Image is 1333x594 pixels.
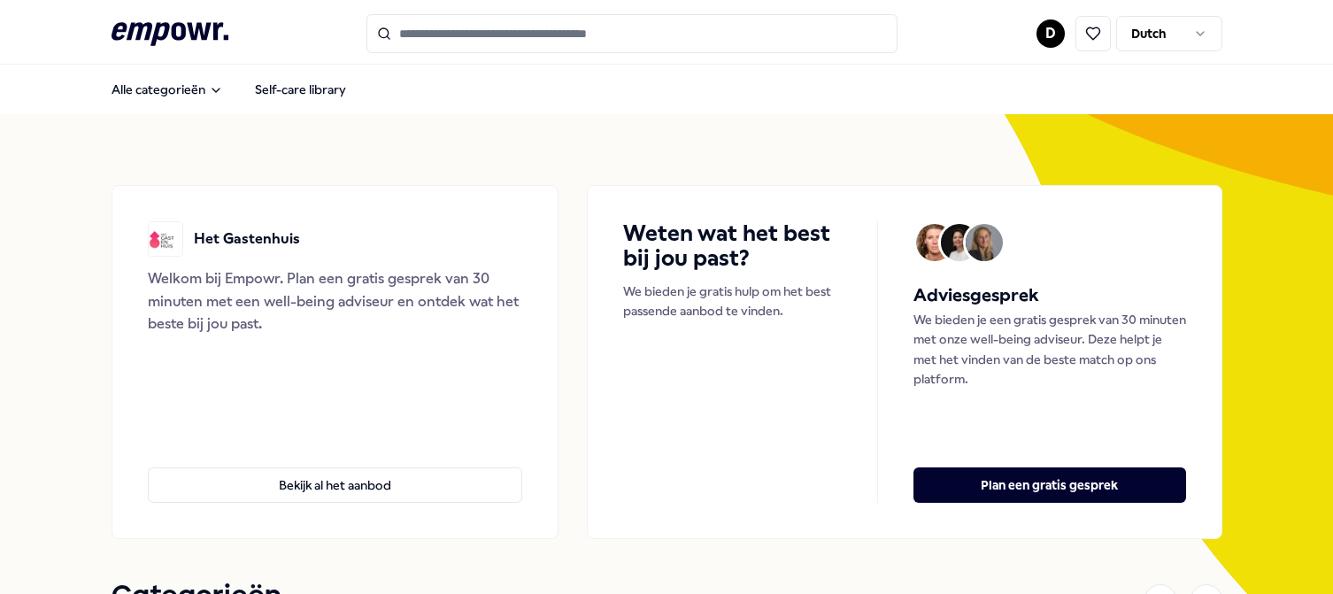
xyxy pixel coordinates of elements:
button: D [1036,19,1065,48]
img: Het Gastenhuis [148,221,183,257]
a: Bekijk al het aanbod [148,439,523,503]
img: Avatar [941,224,978,261]
img: Avatar [966,224,1003,261]
input: Search for products, categories or subcategories [366,14,898,53]
button: Plan een gratis gesprek [913,467,1186,503]
div: Welkom bij Empowr. Plan een gratis gesprek van 30 minuten met een well-being adviseur en ontdek w... [148,267,523,336]
p: Het Gastenhuis [194,228,300,251]
nav: Main [97,72,360,107]
button: Bekijk al het aanbod [148,467,523,503]
a: Self-care library [241,72,360,107]
button: Alle categorieën [97,72,237,107]
p: We bieden je een gratis gesprek van 30 minuten met onze well-being adviseur. Deze helpt je met he... [913,310,1186,390]
h4: Weten wat het best bij jou past? [623,221,841,271]
p: We bieden je gratis hulp om het best passende aanbod te vinden. [623,282,841,321]
img: Avatar [916,224,953,261]
h5: Adviesgesprek [913,282,1186,310]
